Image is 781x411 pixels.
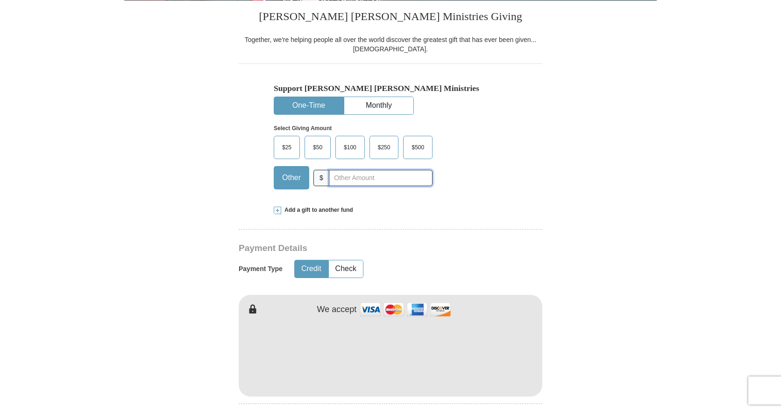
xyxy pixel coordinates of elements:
[329,170,433,186] input: Other Amount
[239,35,542,54] div: Together, we're helping people all over the world discover the greatest gift that has ever been g...
[281,206,353,214] span: Add a gift to another fund
[239,243,477,254] h3: Payment Details
[239,0,542,35] h3: [PERSON_NAME] [PERSON_NAME] Ministries Giving
[274,97,343,114] button: One-Time
[344,97,413,114] button: Monthly
[239,265,283,273] h5: Payment Type
[317,305,357,315] h4: We accept
[277,140,296,154] span: $25
[313,170,329,186] span: $
[295,260,328,278] button: Credit
[373,140,395,154] span: $250
[274,125,332,132] strong: Select Giving Amount
[339,140,361,154] span: $100
[329,260,363,278] button: Check
[277,171,305,185] span: Other
[308,140,327,154] span: $50
[359,300,452,320] img: credit cards accepted
[274,84,507,93] h5: Support [PERSON_NAME] [PERSON_NAME] Ministries
[407,140,429,154] span: $500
